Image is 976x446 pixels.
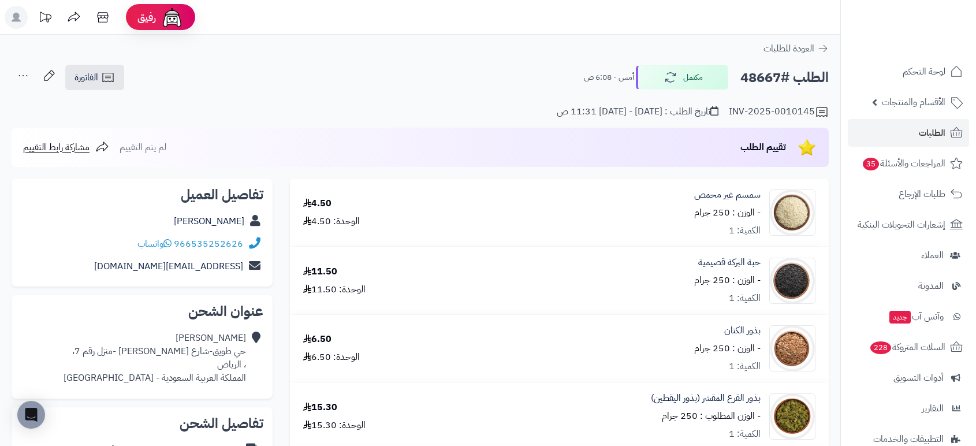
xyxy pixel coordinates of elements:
[848,241,969,269] a: العملاء
[23,140,90,154] span: مشاركة رابط التقييم
[303,419,366,432] div: الوحدة: 15.30
[848,272,969,300] a: المدونة
[848,150,969,177] a: المراجعات والأسئلة35
[848,211,969,239] a: إشعارات التحويلات البنكية
[882,94,945,110] span: الأقسام والمنتجات
[770,258,815,304] img: black%20caraway-90x90.jpg
[651,392,761,405] a: بذور القرع المقشر (بذور اليقطين)
[889,311,911,324] span: جديد
[899,186,945,202] span: طلبات الإرجاع
[74,70,98,84] span: الفاتورة
[17,401,45,429] div: Open Intercom Messenger
[729,292,761,305] div: الكمية: 1
[137,10,156,24] span: رفيق
[729,428,761,441] div: الكمية: 1
[770,189,815,236] img: %20%D8%A3%D8%A8%D9%8A%D8%B6-90x90.jpg
[94,259,243,273] a: [EMAIL_ADDRESS][DOMAIN_NAME]
[303,401,337,414] div: 15.30
[848,395,969,422] a: التقارير
[174,214,244,228] a: [PERSON_NAME]
[922,400,944,417] span: التقارير
[584,72,634,83] small: أمس - 6:08 ص
[903,64,945,80] span: لوحة التحكم
[740,66,829,90] h2: الطلب #48667
[848,58,969,86] a: لوحة التحكم
[918,278,944,294] span: المدونة
[694,206,761,220] small: - الوزن : 250 جرام
[770,325,815,371] img: 1628249871-Flax%20Seeds-90x90.jpg
[921,247,944,263] span: العملاء
[729,224,761,237] div: الكمية: 1
[763,42,829,55] a: العودة للطلبات
[729,105,829,119] div: INV-2025-0010145
[729,360,761,373] div: الكمية: 1
[724,324,761,337] a: بذور الكتان
[694,341,761,355] small: - الوزن : 250 جرام
[557,105,718,118] div: تاريخ الطلب : [DATE] - [DATE] 11:31 ص
[21,188,263,202] h2: تفاصيل العميل
[31,6,59,32] a: تحديثات المنصة
[21,417,263,430] h2: تفاصيل الشحن
[698,256,761,269] a: حبة البركة قصيمية
[770,393,815,440] img: 1659889724-Squash%20Seeds%20Peeled-90x90.jpg
[303,333,331,346] div: 6.50
[848,364,969,392] a: أدوات التسويق
[862,155,945,172] span: المراجعات والأسئلة
[848,303,969,330] a: وآتس آبجديد
[694,188,761,202] a: سمسم غير محمص
[65,65,124,90] a: الفاتورة
[161,6,184,29] img: ai-face.png
[919,125,945,141] span: الطلبات
[863,158,880,171] span: 35
[303,197,331,210] div: 4.50
[694,273,761,287] small: - الوزن : 250 جرام
[21,304,263,318] h2: عنوان الشحن
[888,309,944,325] span: وآتس آب
[303,265,337,278] div: 11.50
[848,333,969,361] a: السلات المتروكة228
[869,339,945,355] span: السلات المتروكة
[174,237,243,251] a: 966535252626
[870,341,891,355] span: 228
[848,119,969,147] a: الطلبات
[303,283,366,296] div: الوحدة: 11.50
[636,65,728,90] button: مكتمل
[303,351,360,364] div: الوحدة: 6.50
[897,26,965,50] img: logo-2.png
[763,42,814,55] span: العودة للطلبات
[740,140,786,154] span: تقييم الطلب
[893,370,944,386] span: أدوات التسويق
[662,409,761,423] small: - الوزن المطلوب : 250 جرام
[64,332,246,384] div: [PERSON_NAME] حي طويق-شارع [PERSON_NAME] -منزل رقم 7، ، الرياض المملكة العربية السعودية - [GEOGRA...
[303,215,360,228] div: الوحدة: 4.50
[858,217,945,233] span: إشعارات التحويلات البنكية
[23,140,109,154] a: مشاركة رابط التقييم
[120,140,166,154] span: لم يتم التقييم
[848,180,969,208] a: طلبات الإرجاع
[137,237,172,251] a: واتساب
